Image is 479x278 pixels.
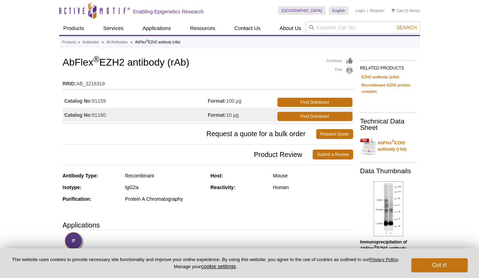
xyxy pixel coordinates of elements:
div: Recombinant [125,173,205,179]
a: Cart [392,8,404,13]
p: (Click image to enlarge and see details.) [360,239,417,271]
a: Recombinant EZH2 protein complex [362,82,415,95]
button: Got it! [411,258,468,272]
td: 91159 [63,93,208,108]
a: Contact Us [230,22,265,35]
a: [GEOGRAPHIC_DATA] [278,6,326,15]
input: Keyword, Cat. No. [306,22,420,34]
img: Immunoprecipitation Validated [65,232,84,251]
td: 10 µg [208,108,276,122]
td: AB_3216319 [63,76,353,87]
li: AbFlex EZH2 antibody (rAb) [135,40,180,44]
h3: Applications [63,220,353,230]
strong: Reactivity: [210,185,235,190]
a: Antibodies [82,39,99,46]
a: Products [62,39,76,46]
span: Request a quote for a bulk order [63,129,316,139]
a: EZH2 antibody (pAb) [362,74,399,80]
a: All Antibodies [106,39,128,46]
strong: Host: [210,173,223,179]
button: cookie settings [201,263,236,269]
li: | [367,6,368,15]
button: Search [394,24,419,31]
a: Resources [186,22,220,35]
a: Products [59,22,88,35]
a: Find Distributor [277,98,352,107]
a: Submit a Review [313,150,353,159]
h2: Data Thumbnails [360,168,417,174]
a: Privacy Policy [369,257,398,262]
sup: ® [146,39,148,43]
li: » [130,40,133,44]
strong: RRID: [63,80,76,87]
div: Protein A Chromatography [125,196,205,202]
li: » [78,40,80,44]
li: » [102,40,104,44]
a: About Us [275,22,306,35]
td: 100 µg [208,93,276,108]
sup: ® [392,139,394,143]
a: English [329,6,349,15]
img: Your Cart [392,8,395,12]
span: Product Review [63,150,313,159]
div: Mouse [273,173,353,179]
sup: ® [374,245,377,249]
div: IgG2a [125,184,205,191]
img: AbFlex<sup>®</sup> EZH2 antibody (rAb) tested by immunoprecipitation. [374,181,403,236]
a: Find Distributor [277,112,352,121]
sup: ® [93,55,99,64]
td: 91160 [63,108,208,122]
a: Login [356,8,365,13]
strong: Catalog No: [65,98,92,104]
p: This website uses cookies to provide necessary site functionality and improve your online experie... [11,256,400,270]
a: Print [327,67,353,74]
h2: RELATED PRODUCTS [360,60,417,73]
strong: Format: [208,98,226,104]
h2: Enabling Epigenetics Research [133,8,204,15]
a: Register [370,8,385,13]
strong: Purification: [63,196,92,202]
h2: Technical Data Sheet [360,118,417,131]
strong: Antibody Type: [63,173,98,179]
strong: Isotype: [63,185,82,190]
a: Applications [138,22,175,35]
li: (0 items) [392,6,420,15]
h1: AbFlex EZH2 antibody (rAb) [63,57,353,69]
a: Services [99,22,128,35]
a: Feedback [327,57,353,65]
b: Immunoprecipitation of AbFlex EZH2 antibody (rAb). [360,240,407,257]
a: Request Quote [316,129,353,139]
span: Search [396,25,417,30]
strong: Catalog No: [65,112,92,118]
div: Human [273,184,353,191]
a: AbFlex®EZH2 antibody (rAb) [360,135,417,157]
strong: Format: [208,112,226,118]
